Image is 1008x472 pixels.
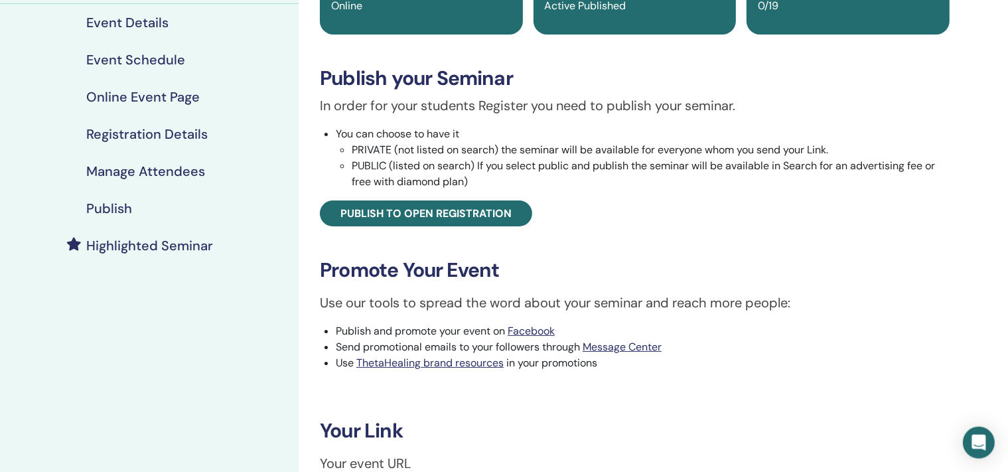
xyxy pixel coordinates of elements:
h3: Promote Your Event [320,258,950,282]
h4: Event Schedule [86,52,185,68]
li: You can choose to have it [336,126,950,190]
h4: Online Event Page [86,89,200,105]
h3: Your Link [320,419,950,443]
h4: Publish [86,200,132,216]
h4: Manage Attendees [86,163,205,179]
li: Publish and promote your event on [336,323,950,339]
div: Open Intercom Messenger [963,427,995,459]
span: Publish to open registration [340,206,512,220]
li: PRIVATE (not listed on search) the seminar will be available for everyone whom you send your Link. [352,142,950,158]
p: In order for your students Register you need to publish your seminar. [320,96,950,116]
a: Message Center [583,340,662,354]
p: Use our tools to spread the word about your seminar and reach more people: [320,293,950,313]
a: Publish to open registration [320,200,532,226]
h4: Highlighted Seminar [86,238,213,254]
h4: Event Details [86,15,169,31]
li: PUBLIC (listed on search) If you select public and publish the seminar will be available in Searc... [352,158,950,190]
h3: Publish your Seminar [320,66,950,90]
li: Send promotional emails to your followers through [336,339,950,355]
h4: Registration Details [86,126,208,142]
li: Use in your promotions [336,355,950,371]
a: ThetaHealing brand resources [356,356,504,370]
a: Facebook [508,324,555,338]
